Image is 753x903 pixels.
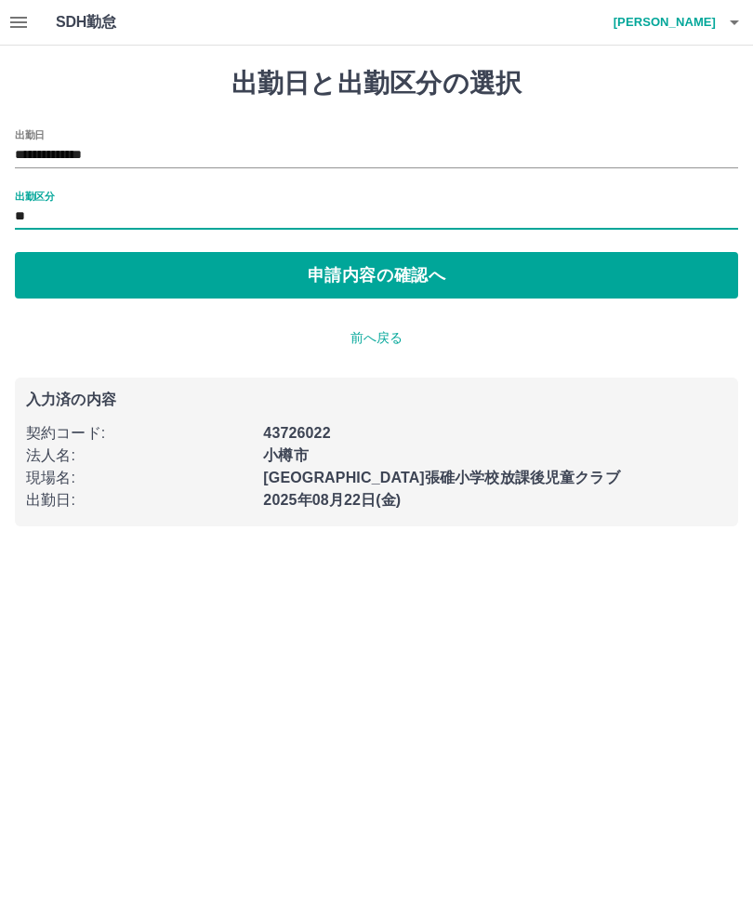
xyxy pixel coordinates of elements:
p: 現場名 : [26,467,252,489]
b: 43726022 [263,425,330,441]
p: 法人名 : [26,445,252,467]
button: 申請内容の確認へ [15,252,738,299]
b: [GEOGRAPHIC_DATA]張碓小学校放課後児童クラブ [263,470,619,485]
p: 出勤日 : [26,489,252,511]
h1: 出勤日と出勤区分の選択 [15,68,738,100]
b: 2025年08月22日(金) [263,492,401,508]
p: 前へ戻る [15,328,738,348]
label: 出勤日 [15,127,45,141]
p: 契約コード : [26,422,252,445]
b: 小樽市 [263,447,308,463]
p: 入力済の内容 [26,392,727,407]
label: 出勤区分 [15,189,54,203]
